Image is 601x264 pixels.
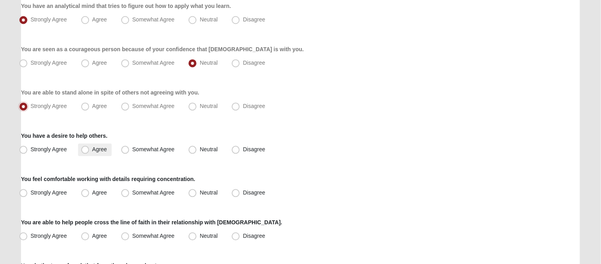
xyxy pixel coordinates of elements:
span: Strongly Agree [31,103,67,110]
span: Somewhat Agree [132,190,175,196]
label: You have a desire to help others. [21,132,107,140]
label: You feel comfortable working with details requiring concentration. [21,175,195,183]
span: Neutral [200,60,218,66]
span: Disagree [243,190,265,196]
span: Somewhat Agree [132,17,175,23]
span: Somewhat Agree [132,60,175,66]
span: Agree [92,17,107,23]
span: Agree [92,60,107,66]
span: Neutral [200,17,218,23]
label: You have an analytical mind that tries to figure out how to apply what you learn. [21,2,231,10]
span: Disagree [243,146,265,153]
span: Neutral [200,103,218,110]
span: Somewhat Agree [132,146,175,153]
span: Agree [92,190,107,196]
span: Disagree [243,17,265,23]
label: You are seen as a courageous person because of your confidence that [DEMOGRAPHIC_DATA] is with you. [21,46,304,54]
span: Strongly Agree [31,146,67,153]
label: You are able to help people cross the line of faith in their relationship with [DEMOGRAPHIC_DATA]. [21,219,282,227]
span: Agree [92,103,107,110]
span: Disagree [243,233,265,239]
label: You are able to stand alone in spite of others not agreeing with you. [21,89,199,97]
span: Strongly Agree [31,17,67,23]
span: Somewhat Agree [132,233,175,239]
span: Neutral [200,146,218,153]
span: Agree [92,233,107,239]
span: Somewhat Agree [132,103,175,110]
span: Strongly Agree [31,60,67,66]
span: Disagree [243,60,265,66]
span: Strongly Agree [31,233,67,239]
span: Neutral [200,190,218,196]
span: Agree [92,146,107,153]
span: Strongly Agree [31,190,67,196]
span: Disagree [243,103,265,110]
span: Neutral [200,233,218,239]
